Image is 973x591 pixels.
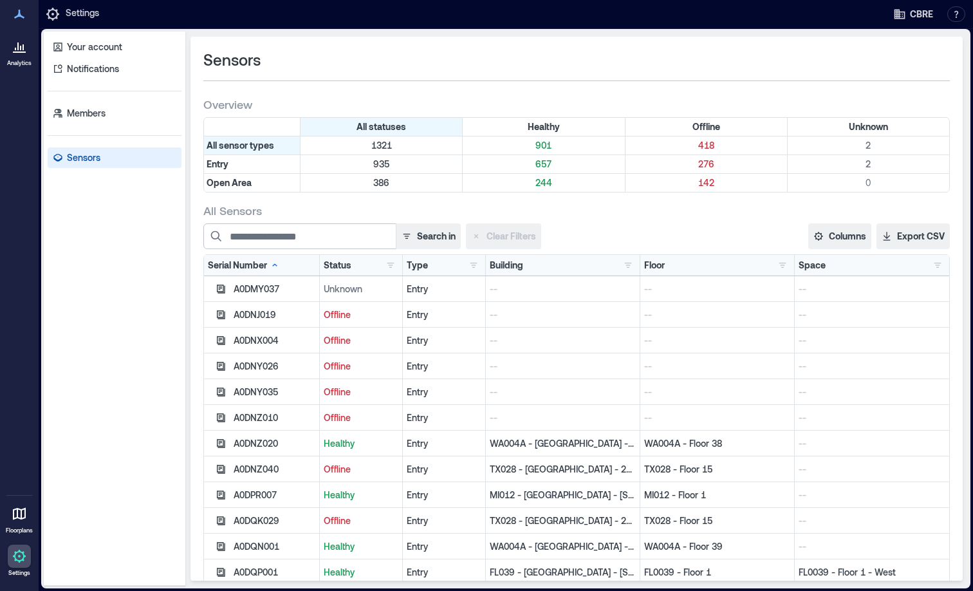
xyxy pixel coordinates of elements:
div: All sensor types [204,136,301,155]
div: Filter by Type: Entry & Status: Offline [625,155,788,173]
p: TX028 - Floor 15 [644,514,790,527]
button: Export CSV [876,223,950,249]
div: Entry [407,386,481,399]
p: 2 [790,158,947,171]
div: Filter by Status: Unknown [788,118,949,136]
p: Sensors [67,151,100,164]
p: Offline [324,411,398,424]
p: Healthy [324,489,398,502]
p: -- [490,334,636,347]
div: A0DNY035 [234,386,315,399]
div: A0DNZ010 [234,411,315,424]
div: Filter by Type: Open Area & Status: Unknown (0 sensors) [788,174,949,192]
div: Entry [407,463,481,476]
span: All Sensors [203,203,262,218]
p: FL0039 - Floor 1 [644,566,790,579]
p: -- [799,386,945,399]
div: A0DPR007 [234,489,315,502]
div: A0DNZ020 [234,437,315,450]
p: -- [799,437,945,450]
p: MI012 - Floor 1 [644,489,790,502]
p: 0 [790,176,947,189]
p: Healthy [324,566,398,579]
div: Filter by Type: Open Area & Status: Healthy [463,174,625,192]
a: Analytics [3,31,35,71]
p: 244 [465,176,622,189]
p: -- [799,514,945,527]
p: -- [644,334,790,347]
p: WA004A - [GEOGRAPHIC_DATA] - [STREET_ADDRESS] [490,437,636,450]
p: Offline [324,308,398,321]
p: Floorplans [6,527,33,534]
p: FL039 - [GEOGRAPHIC_DATA] - [STREET_ADDRESS][GEOGRAPHIC_DATA] – [STREET_ADDRESS] Ste. 100 [490,566,636,579]
p: -- [799,489,945,502]
p: -- [799,308,945,321]
p: WA004A - Floor 39 [644,540,790,553]
a: Members [48,103,181,124]
p: Analytics [7,59,32,67]
span: Overview [203,97,252,112]
a: Settings [4,541,35,581]
p: 901 [465,139,622,152]
div: Entry [407,360,481,373]
p: -- [799,283,945,295]
span: CBRE [910,8,933,21]
p: Healthy [324,540,398,553]
p: -- [490,411,636,424]
p: -- [799,334,945,347]
a: Floorplans [2,498,37,538]
div: All statuses [301,118,463,136]
p: -- [644,411,790,424]
p: Settings [8,569,30,577]
button: Clear Filters [466,223,541,249]
p: Unknown [324,283,398,295]
p: Healthy [324,437,398,450]
div: Filter by Status: Offline [625,118,788,136]
p: 276 [628,158,784,171]
p: 2 [790,139,947,152]
div: A0DMY037 [234,283,315,295]
div: A0DNZ040 [234,463,315,476]
div: Building [490,259,523,272]
p: -- [490,283,636,295]
div: Entry [407,514,481,527]
div: Entry [407,437,481,450]
div: A0DQN001 [234,540,315,553]
p: TX028 - [GEOGRAPHIC_DATA] - 2100 [PERSON_NAME].., TX028 - [GEOGRAPHIC_DATA] - 2100 [PERSON_NAME] [490,463,636,476]
p: Offline [324,463,398,476]
div: Entry [407,411,481,424]
p: 935 [303,158,459,171]
p: Members [67,107,106,120]
p: Your account [67,41,122,53]
div: Entry [407,308,481,321]
div: Entry [407,566,481,579]
div: Filter by Type: Open Area [204,174,301,192]
p: -- [799,411,945,424]
p: -- [644,360,790,373]
div: Space [799,259,826,272]
div: Filter by Type: Entry & Status: Unknown [788,155,949,173]
p: Offline [324,334,398,347]
div: Filter by Status: Healthy [463,118,625,136]
p: FL0039 - Floor 1 - West [799,566,945,579]
div: A0DNJ019 [234,308,315,321]
div: Entry [407,540,481,553]
p: -- [490,308,636,321]
div: Filter by Type: Entry & Status: Healthy [463,155,625,173]
button: Search in [396,223,461,249]
div: Filter by Type: Entry [204,155,301,173]
p: 657 [465,158,622,171]
p: -- [644,283,790,295]
div: Filter by Type: Open Area & Status: Offline [625,174,788,192]
p: -- [644,386,790,399]
p: TX028 - [GEOGRAPHIC_DATA] - 2100 [PERSON_NAME].., TX028 - [GEOGRAPHIC_DATA] - 2100 [PERSON_NAME] [490,514,636,527]
div: A0DNY026 [234,360,315,373]
a: Your account [48,37,181,57]
span: Sensors [203,50,261,70]
p: 418 [628,139,784,152]
div: A0DQP001 [234,566,315,579]
a: Sensors [48,147,181,168]
p: 1321 [303,139,459,152]
p: Offline [324,514,398,527]
p: Offline [324,386,398,399]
